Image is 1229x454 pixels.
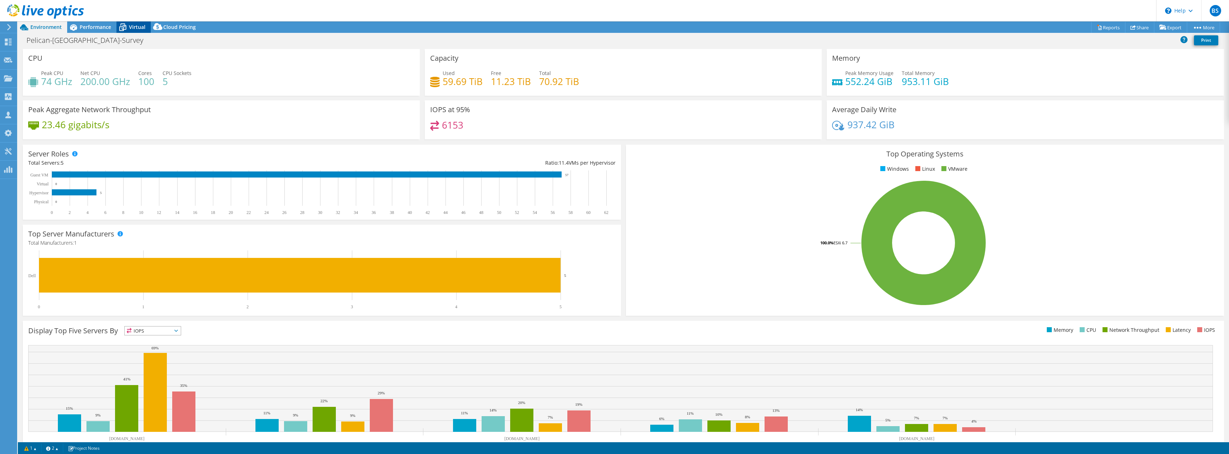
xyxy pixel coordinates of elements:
[518,400,525,405] text: 20%
[37,181,49,186] text: Virtual
[942,416,948,420] text: 7%
[914,165,935,173] li: Linux
[100,191,102,195] text: 5
[264,210,269,215] text: 24
[1078,326,1096,334] li: CPU
[497,210,501,215] text: 50
[390,210,394,215] text: 38
[28,159,322,167] div: Total Servers:
[539,78,579,85] h4: 70.92 TiB
[157,210,161,215] text: 12
[1187,22,1220,33] a: More
[489,408,497,412] text: 14%
[1165,8,1171,14] svg: \n
[293,413,298,417] text: 9%
[604,210,608,215] text: 62
[263,411,270,415] text: 11%
[834,240,847,245] tspan: ESXi 6.7
[1210,5,1221,16] span: BS
[28,239,616,247] h4: Total Manufacturers:
[1045,326,1073,334] li: Memory
[122,210,124,215] text: 8
[820,240,834,245] tspan: 100.0%
[336,210,340,215] text: 32
[104,210,106,215] text: 6
[55,200,57,204] text: 0
[282,210,287,215] text: 26
[715,412,722,416] text: 10%
[971,419,977,423] text: 4%
[443,70,455,76] span: Used
[659,416,665,421] text: 6%
[491,78,531,85] h4: 11.23 TiB
[899,436,935,441] text: [DOMAIN_NAME]
[61,159,64,166] span: 5
[350,413,355,418] text: 9%
[300,210,304,215] text: 28
[687,411,694,415] text: 11%
[443,210,448,215] text: 44
[1125,22,1154,33] a: Share
[539,70,551,76] span: Total
[832,106,896,114] h3: Average Daily Write
[41,70,63,76] span: Peak CPU
[430,54,458,62] h3: Capacity
[565,173,569,177] text: 57
[940,165,967,173] li: VMware
[559,159,569,166] span: 11.4
[28,150,69,158] h3: Server Roles
[41,78,72,85] h4: 74 GHz
[1195,326,1215,334] li: IOPS
[34,199,49,204] text: Physical
[322,159,616,167] div: Ratio: VMs per Hypervisor
[125,326,181,335] span: IOPS
[745,415,750,419] text: 8%
[41,444,63,453] a: 2
[151,346,159,350] text: 69%
[515,210,519,215] text: 52
[66,406,73,410] text: 15%
[320,399,328,403] text: 22%
[74,239,77,246] span: 1
[142,304,144,309] text: 1
[29,190,49,195] text: Hypervisor
[28,273,36,278] text: Dell
[55,182,57,186] text: 0
[1194,35,1218,45] a: Print
[28,230,114,238] h3: Top Server Manufacturers
[28,54,43,62] h3: CPU
[86,210,89,215] text: 4
[845,70,894,76] span: Peak Memory Usage
[163,78,191,85] h4: 5
[80,78,130,85] h4: 200.00 GHz
[378,391,385,395] text: 29%
[479,210,483,215] text: 48
[247,210,251,215] text: 22
[30,24,62,30] span: Environment
[80,24,111,30] span: Performance
[491,70,501,76] span: Free
[564,273,566,278] text: 5
[408,210,412,215] text: 40
[372,210,376,215] text: 36
[879,165,909,173] li: Windows
[568,210,573,215] text: 58
[351,304,353,309] text: 3
[533,210,537,215] text: 54
[139,210,143,215] text: 10
[461,210,466,215] text: 46
[548,415,553,419] text: 7%
[229,210,233,215] text: 20
[30,173,48,178] text: Guest VM
[1101,326,1159,334] li: Network Throughput
[109,436,145,441] text: [DOMAIN_NAME]
[51,210,53,215] text: 0
[832,54,860,62] h3: Memory
[426,210,430,215] text: 42
[586,210,591,215] text: 60
[575,402,582,406] text: 19%
[163,70,191,76] span: CPU Sockets
[430,106,470,114] h3: IOPS at 95%
[163,24,196,30] span: Cloud Pricing
[69,210,71,215] text: 2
